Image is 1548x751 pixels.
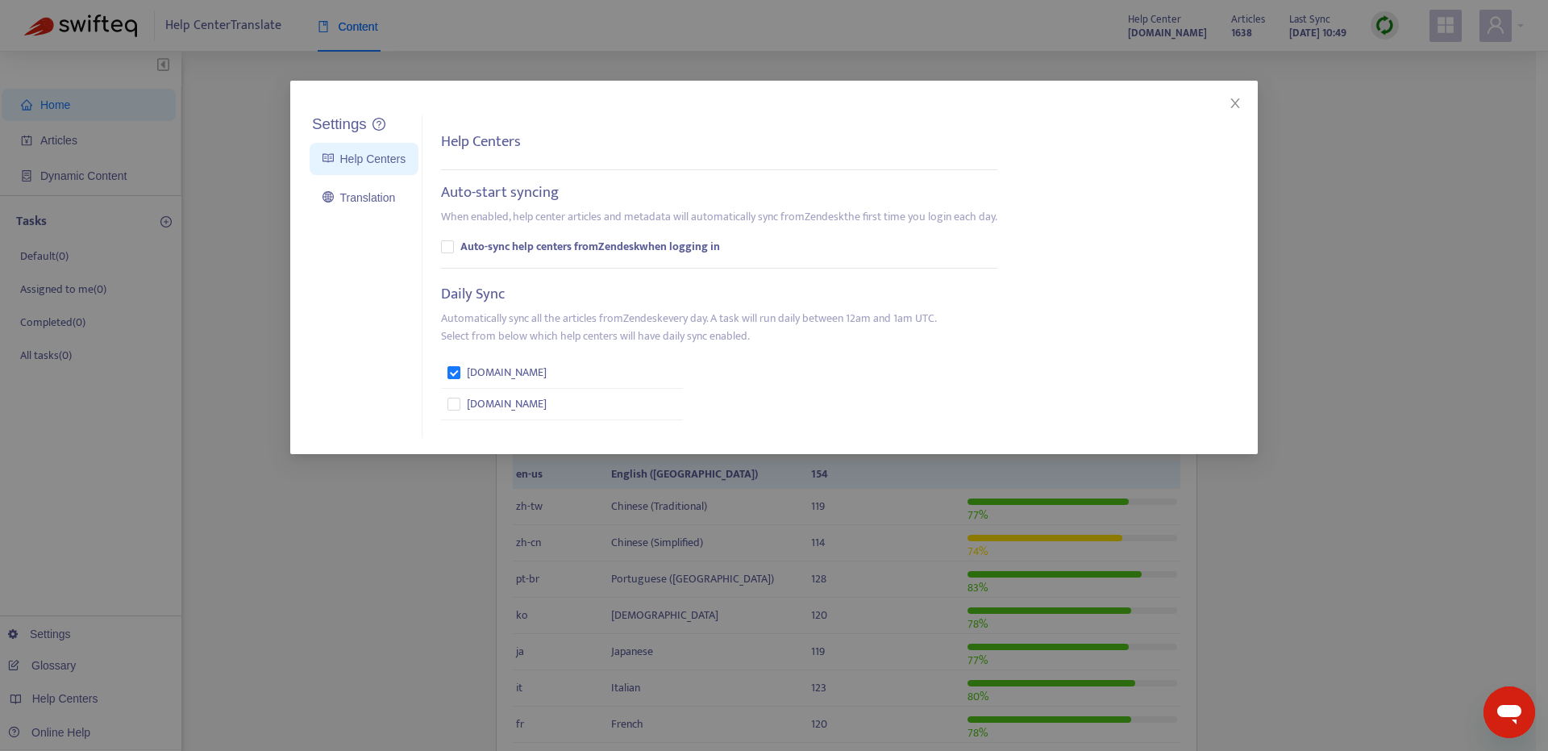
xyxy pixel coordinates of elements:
[441,310,937,345] p: Automatically sync all the articles from Zendesk every day. A task will run daily between 12am an...
[312,115,367,134] h5: Settings
[460,238,720,256] b: Auto-sync help centers from Zendesk when logging in
[441,286,505,304] h5: Daily Sync
[467,364,547,382] span: [DOMAIN_NAME]
[322,152,406,165] a: Help Centers
[1229,97,1242,110] span: close
[441,133,521,152] h5: Help Centers
[441,208,997,226] p: When enabled, help center articles and metadata will automatically sync from Zendesk the first ti...
[467,395,547,413] span: [DOMAIN_NAME]
[322,191,395,204] a: Translation
[372,118,385,131] a: question-circle
[1226,94,1244,112] button: Close
[441,184,559,202] h5: Auto-start syncing
[1483,686,1535,738] iframe: Button to launch messaging window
